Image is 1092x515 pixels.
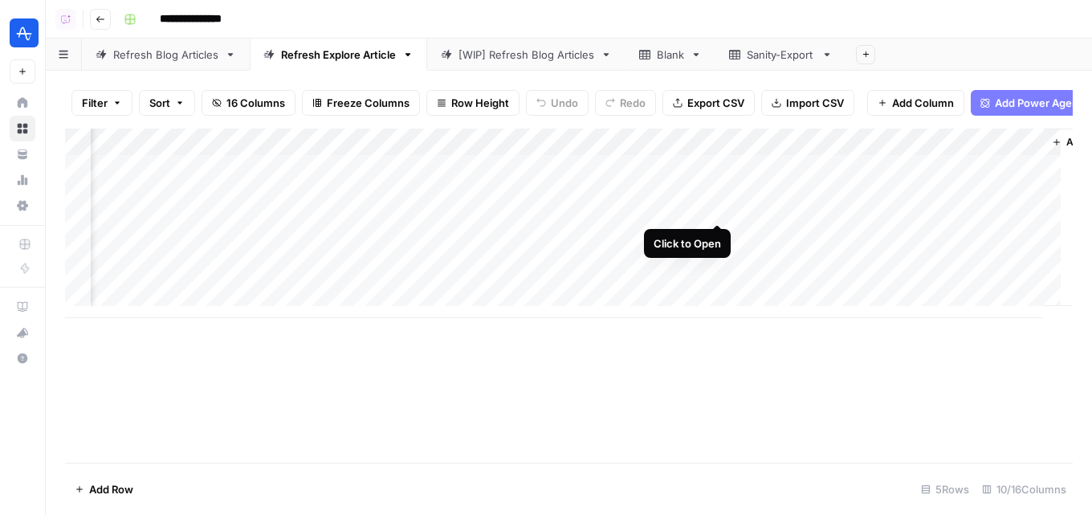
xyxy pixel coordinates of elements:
[995,95,1082,111] span: Add Power Agent
[65,476,143,502] button: Add Row
[451,95,509,111] span: Row Height
[976,476,1073,502] div: 10/16 Columns
[10,193,35,219] a: Settings
[89,481,133,497] span: Add Row
[786,95,844,111] span: Import CSV
[113,47,218,63] div: Refresh Blog Articles
[10,90,35,116] a: Home
[10,13,35,53] button: Workspace: Amplitude
[10,141,35,167] a: Your Data
[149,95,170,111] span: Sort
[10,116,35,141] a: Browse
[657,47,684,63] div: Blank
[10,345,35,371] button: Help + Support
[687,95,744,111] span: Export CSV
[747,47,815,63] div: Sanity-Export
[715,39,846,71] a: Sanity-Export
[10,167,35,193] a: Usage
[226,95,285,111] span: 16 Columns
[458,47,594,63] div: [WIP] Refresh Blog Articles
[71,90,132,116] button: Filter
[82,95,108,111] span: Filter
[595,90,656,116] button: Redo
[892,95,954,111] span: Add Column
[10,294,35,320] a: AirOps Academy
[10,18,39,47] img: Amplitude Logo
[654,235,721,251] div: Click to Open
[526,90,589,116] button: Undo
[761,90,854,116] button: Import CSV
[302,90,420,116] button: Freeze Columns
[202,90,295,116] button: 16 Columns
[139,90,195,116] button: Sort
[551,95,578,111] span: Undo
[620,95,646,111] span: Redo
[662,90,755,116] button: Export CSV
[867,90,964,116] button: Add Column
[250,39,427,71] a: Refresh Explore Article
[915,476,976,502] div: 5 Rows
[971,90,1092,116] button: Add Power Agent
[427,39,625,71] a: [WIP] Refresh Blog Articles
[82,39,250,71] a: Refresh Blog Articles
[281,47,396,63] div: Refresh Explore Article
[625,39,715,71] a: Blank
[426,90,520,116] button: Row Height
[327,95,409,111] span: Freeze Columns
[10,320,35,345] button: What's new?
